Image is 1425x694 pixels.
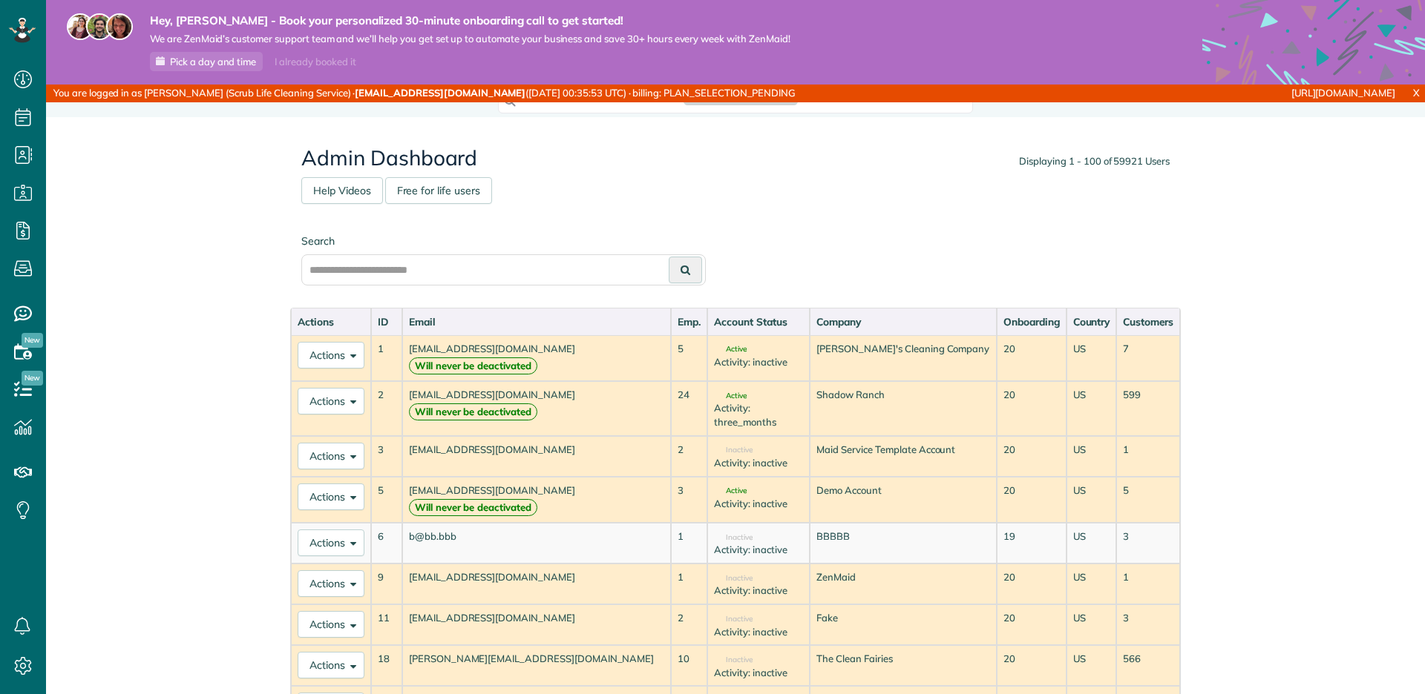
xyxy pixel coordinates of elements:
td: US [1067,564,1117,604]
div: Activity: inactive [714,584,803,598]
td: 1 [671,523,707,564]
span: New [22,371,43,386]
td: 3 [671,477,707,523]
img: michelle-19f622bdf1676172e81f8f8fba1fb50e276960ebfe0243fe18214015130c80e4.jpg [106,13,133,40]
td: 19 [997,523,1067,564]
td: ZenMaid [810,564,996,604]
td: b@bb.bbb [402,523,671,564]
img: jorge-587dff0eeaa6aab1f244e6dc62b8924c3b6ad411094392a53c71c6c4a576187d.jpg [86,13,113,40]
td: 11 [371,604,402,645]
td: 20 [997,604,1067,645]
button: Actions [298,388,364,414]
button: Actions [298,342,364,369]
td: 5 [671,335,707,381]
span: Inactive [714,446,753,454]
div: Onboarding [1003,314,1060,329]
label: Search [301,234,706,248]
span: Active [714,392,747,400]
div: I already booked it [266,53,364,71]
span: We are ZenMaid’s customer support team and we’ll help you get set up to automate your business an... [150,33,790,45]
td: 7 [1116,335,1180,381]
span: Inactive [714,575,753,582]
a: X [1407,85,1425,102]
div: Activity: inactive [714,666,803,680]
div: Email [409,314,664,329]
span: Inactive [714,534,753,541]
button: Actions [298,611,364,638]
td: Fake [810,604,996,645]
td: 2 [671,436,707,477]
strong: [EMAIL_ADDRESS][DOMAIN_NAME] [355,87,525,99]
a: Free for life users [385,177,492,204]
span: Pick a day and time [170,56,256,67]
a: [URL][DOMAIN_NAME] [1291,87,1395,99]
td: 20 [997,564,1067,604]
td: [EMAIL_ADDRESS][DOMAIN_NAME] [402,335,671,381]
div: Country [1073,314,1110,329]
td: 6 [371,523,402,564]
td: 1 [1116,436,1180,477]
td: 3 [1116,604,1180,645]
div: Emp. [678,314,701,329]
td: 24 [671,381,707,436]
td: 20 [997,645,1067,686]
td: 20 [997,436,1067,477]
div: Activity: inactive [714,456,803,470]
td: [EMAIL_ADDRESS][DOMAIN_NAME] [402,381,671,436]
strong: Hey, [PERSON_NAME] - Book your personalized 30-minute onboarding call to get started! [150,13,790,28]
strong: Will never be deactivated [409,403,537,420]
td: 5 [371,477,402,523]
div: Activity: inactive [714,543,803,557]
button: Actions [298,652,364,678]
button: Actions [298,483,364,510]
td: US [1067,645,1117,686]
img: maria-72a9807cf96188c08ef61303f053569d2e2a8a1cde33d635c8a3ac13582a053d.jpg [67,13,94,40]
td: US [1067,523,1117,564]
td: Demo Account [810,477,996,523]
td: 10 [671,645,707,686]
td: 5 [1116,477,1180,523]
button: Actions [298,443,364,469]
span: Inactive [714,615,753,623]
td: US [1067,604,1117,645]
button: Actions [298,570,364,597]
td: Maid Service Template Account [810,436,996,477]
td: 1 [1116,564,1180,604]
strong: Will never be deactivated [409,499,537,516]
div: Activity: three_months [714,401,803,429]
h2: Admin Dashboard [301,147,1170,170]
td: [EMAIL_ADDRESS][DOMAIN_NAME] [402,477,671,523]
span: Active [714,487,747,495]
td: [EMAIL_ADDRESS][DOMAIN_NAME] [402,436,671,477]
div: Activity: inactive [714,497,803,511]
div: Account Status [714,314,803,329]
td: 3 [1116,523,1180,564]
div: Activity: inactive [714,625,803,639]
td: 2 [371,381,402,436]
td: 1 [671,564,707,604]
a: Help Videos [301,177,383,204]
td: US [1067,477,1117,523]
td: 20 [997,477,1067,523]
strong: Will never be deactivated [409,357,537,374]
span: New [22,333,43,348]
td: US [1067,381,1117,436]
td: Shadow Ranch [810,381,996,436]
td: 20 [997,381,1067,436]
td: 1 [371,335,402,381]
td: 599 [1116,381,1180,436]
td: 3 [371,436,402,477]
div: Company [816,314,989,329]
div: Customers [1123,314,1173,329]
td: US [1067,335,1117,381]
div: Displaying 1 - 100 of 59921 Users [1019,154,1170,168]
div: Actions [298,314,364,329]
td: BBBBB [810,523,996,564]
div: You are logged in as [PERSON_NAME] (Scrub Life Cleaning Service) · ([DATE] 00:35:53 UTC) · billin... [46,85,948,102]
td: US [1067,436,1117,477]
td: 9 [371,564,402,604]
a: Pick a day and time [150,52,263,71]
td: [EMAIL_ADDRESS][DOMAIN_NAME] [402,604,671,645]
td: [EMAIL_ADDRESS][DOMAIN_NAME] [402,564,671,604]
div: ID [378,314,396,329]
